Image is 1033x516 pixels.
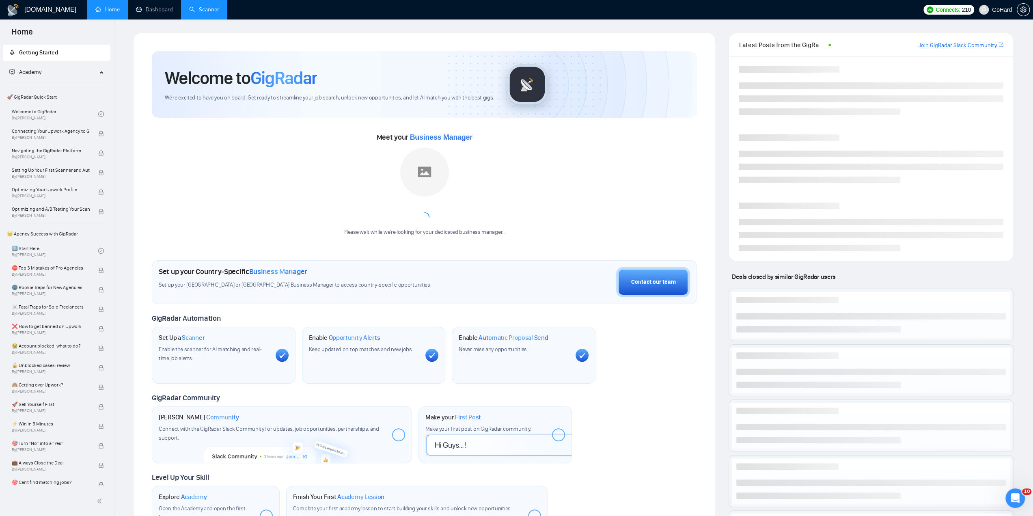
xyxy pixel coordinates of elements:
a: Welcome to GigRadarBy[PERSON_NAME] [12,105,98,123]
span: Connect with the GigRadar Slack Community for updates, job opportunities, partnerships, and support. [159,425,379,441]
span: Complete your first academy lesson to start building your skills and unlock new opportunities. [293,505,512,512]
span: By [PERSON_NAME] [12,369,90,374]
span: Connecting Your Upwork Agency to GigRadar [12,127,90,135]
img: placeholder.png [400,148,449,196]
span: Automatic Proposal Send [479,334,548,342]
span: Enable the scanner for AI matching and real-time job alerts. [159,346,262,362]
span: By [PERSON_NAME] [12,330,90,335]
span: export [998,41,1003,48]
img: gigradar-logo.png [507,64,548,105]
iframe: Intercom live chat [1005,488,1025,508]
span: By [PERSON_NAME] [12,272,90,277]
li: Getting Started [3,45,110,61]
span: ☠️ Fatal Traps for Solo Freelancers [12,303,90,311]
h1: [PERSON_NAME] [159,413,239,421]
span: By [PERSON_NAME] [12,389,90,394]
span: lock [98,150,104,156]
span: Academy [19,69,41,76]
span: user [981,7,987,13]
h1: Set Up a [159,334,205,342]
span: By [PERSON_NAME] [12,447,90,452]
span: double-left [97,497,105,505]
div: Contact our team [631,278,675,287]
span: 🚀 GigRadar Quick Start [4,89,110,105]
span: By [PERSON_NAME] [12,428,90,433]
span: Academy [9,69,41,76]
span: ⛔ Top 3 Mistakes of Pro Agencies [12,264,90,272]
span: GigRadar Automation [152,314,220,323]
span: Community [206,413,239,421]
h1: Make your [425,413,481,421]
span: Business Manager [249,267,307,276]
img: slackcommunity-bg.png [204,426,360,463]
button: Contact our team [616,267,690,297]
span: lock [98,365,104,371]
span: First Post [455,413,481,421]
span: lock [98,268,104,273]
span: lock [98,209,104,214]
span: Level Up Your Skill [152,473,209,482]
span: Navigating the GigRadar Platform [12,147,90,155]
img: upwork-logo.png [927,6,933,13]
span: By [PERSON_NAME] [12,467,90,472]
span: ⚡ Win in 5 Minutes [12,420,90,428]
span: By [PERSON_NAME] [12,135,90,140]
span: Academy Lesson [337,493,384,501]
span: lock [98,131,104,136]
a: 1️⃣ Start HereBy[PERSON_NAME] [12,242,98,260]
a: searchScanner [189,6,219,13]
span: Latest Posts from the GigRadar Community [739,40,826,50]
span: By [PERSON_NAME] [12,311,90,316]
span: lock [98,462,104,468]
span: 🙈 Getting over Upwork? [12,381,90,389]
span: We're excited to have you on board. Get ready to streamline your job search, unlock new opportuni... [165,94,494,102]
span: Make your first post on GigRadar community. [425,425,531,432]
h1: Enable [309,334,380,342]
a: setting [1017,6,1030,13]
span: ❌ How to get banned on Upwork [12,322,90,330]
span: loading [420,212,429,222]
span: fund-projection-screen [9,69,15,75]
span: check-circle [98,111,104,117]
span: lock [98,404,104,410]
span: lock [98,423,104,429]
span: rocket [9,50,15,55]
h1: Set up your Country-Specific [159,267,307,276]
span: 210 [962,5,971,14]
span: 10 [1022,488,1031,495]
span: By [PERSON_NAME] [12,291,90,296]
span: setting [1017,6,1029,13]
span: Meet your [377,133,472,142]
span: Setting Up Your First Scanner and Auto-Bidder [12,166,90,174]
a: homeHome [95,6,120,13]
span: GigRadar Community [152,393,220,402]
img: logo [6,4,19,17]
span: By [PERSON_NAME] [12,408,90,413]
span: GigRadar [250,67,317,89]
span: Getting Started [19,49,58,56]
span: lock [98,345,104,351]
span: 🎯 Turn “No” into a “Yes” [12,439,90,447]
span: Business Manager [410,133,472,141]
span: By [PERSON_NAME] [12,213,90,218]
span: Never miss any opportunities. [459,346,528,353]
span: lock [98,482,104,488]
div: Please wait while we're looking for your dedicated business manager... [339,229,510,236]
span: 🎯 Can't find matching jobs? [12,478,90,486]
span: lock [98,170,104,175]
span: Opportunity Alerts [328,334,380,342]
span: lock [98,326,104,332]
span: By [PERSON_NAME] [12,350,90,355]
span: 👑 Agency Success with GigRadar [4,226,110,242]
span: 🔓 Unblocked cases: review [12,361,90,369]
a: export [998,41,1003,49]
span: lock [98,443,104,449]
span: check-circle [98,248,104,254]
span: By [PERSON_NAME] [12,174,90,179]
span: lock [98,189,104,195]
h1: Enable [459,334,548,342]
span: By [PERSON_NAME] [12,155,90,160]
span: Keep updated on top matches and new jobs. [309,346,413,353]
span: lock [98,287,104,293]
span: 💼 Always Close the Deal [12,459,90,467]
